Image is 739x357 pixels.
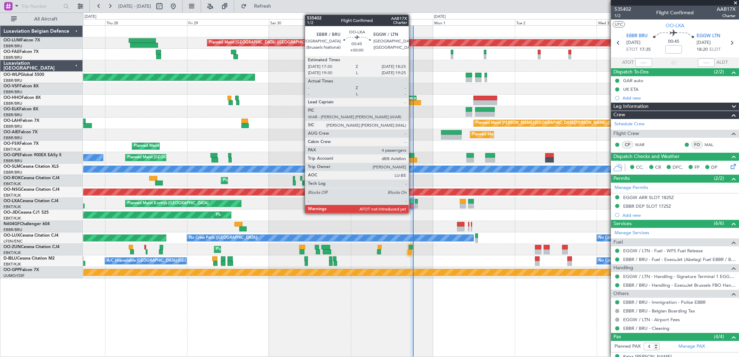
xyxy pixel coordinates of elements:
a: OO-LAHFalcon 7X [3,119,39,123]
div: EBBR DEP SLOT 1725Z [623,203,671,209]
a: Manage Services [614,230,649,237]
div: Mon 1 [433,19,515,25]
span: ELDT [709,46,721,53]
a: OO-WLPGlobal 5500 [3,73,44,77]
div: No Crew Paris ([GEOGRAPHIC_DATA]) [189,233,258,243]
div: CP [622,141,633,149]
span: (2/2) [714,68,724,76]
span: 535402 [614,6,631,13]
label: Planned PAX [614,343,641,350]
span: OO-HHO [3,96,22,100]
span: Flight Crew [613,130,639,138]
a: OO-FSXFalcon 7X [3,142,39,146]
span: OO-LAH [3,119,20,123]
span: Pax [613,333,621,341]
a: OO-VSFFalcon 8X [3,84,39,88]
a: EBKT/KJK [3,216,21,221]
span: ATOT [622,59,634,66]
a: EBKT/KJK [3,204,21,209]
span: OO-FAE [3,50,19,54]
div: - [405,101,421,105]
a: EBBR / BRU - Immigration - Police EBBR [623,299,706,305]
a: LFSN/ENC [3,239,23,244]
div: [PERSON_NAME] [386,96,401,100]
a: EBBR / BRU - Fuel - ExecuJet (Abelag) Fuel EBBR / BRU [623,256,736,262]
span: OO-VSF [3,84,19,88]
div: Planned Maint [GEOGRAPHIC_DATA] ([GEOGRAPHIC_DATA] National) [209,38,335,48]
div: No Crew [GEOGRAPHIC_DATA] ([GEOGRAPHIC_DATA] National) [599,256,715,266]
span: OO-JID [3,211,18,215]
a: N604GFChallenger 604 [3,222,50,226]
a: EBBR / BRU - Belgian Boarding Tax [623,308,695,314]
span: Charter [717,13,736,19]
a: EBKT/KJK [3,193,21,198]
span: Leg Information [613,103,649,111]
button: UTC [613,21,625,27]
div: Add new [622,95,736,101]
a: EBBR/BRU [3,170,22,175]
div: EGGW ARR SLOT 1825Z [623,195,674,200]
div: A/C Unavailable [GEOGRAPHIC_DATA]-[GEOGRAPHIC_DATA] [107,256,218,266]
span: (4/4) [714,333,724,340]
span: Dispatch To-Dos [613,68,649,76]
input: --:-- [635,58,652,67]
a: Manage Permits [614,184,648,191]
span: OO-NSG [3,188,21,192]
a: EBBR/BRU [3,55,22,60]
div: Planned Maint Kortrijk-[GEOGRAPHIC_DATA] [216,244,297,255]
div: 11:20 Z [390,101,405,105]
span: Fuel [613,238,623,246]
span: [DATE] [697,39,711,46]
div: Planned Maint Kortrijk-[GEOGRAPHIC_DATA] [134,141,215,151]
a: OO-LXACessna Citation CJ4 [3,199,58,203]
div: GAR auto [623,78,643,84]
span: OO-LXA [3,199,20,203]
a: OO-JIDCessna CJ1 525 [3,211,49,215]
span: Permits [613,175,630,183]
span: OO-LXA [666,22,684,29]
span: ALDT [716,59,728,66]
a: EBBR/BRU [3,78,22,83]
a: D-IBLUCessna Citation M2 [3,256,55,261]
div: KTEB [401,96,416,100]
a: EGGW / LTN - Fuel - WFS Fuel Release [623,248,703,254]
a: EBBR/BRU [3,89,22,95]
span: Crew [613,111,625,119]
span: 1/2 [614,13,631,19]
span: 17:35 [639,46,651,53]
span: OO-ZUN [3,245,21,249]
div: Planned Maint [GEOGRAPHIC_DATA] ([GEOGRAPHIC_DATA] National) [127,152,253,163]
div: Tue 2 [515,19,597,25]
div: Planned Maint Kortrijk-[GEOGRAPHIC_DATA] [216,210,297,220]
a: EBBR/BRU [3,112,22,118]
span: Services [613,220,631,228]
div: UK ETA [623,86,638,92]
span: OO-ELK [3,107,19,111]
span: 00:45 [668,38,679,45]
span: OO-GPP [3,268,20,272]
div: Planned Maint Kortrijk-[GEOGRAPHIC_DATA] [223,175,304,186]
a: OO-FAEFalcon 7X [3,50,39,54]
div: Sat 30 [269,19,351,25]
span: OO-GPE [3,153,20,157]
span: Others [613,290,629,298]
span: OO-LUM [3,38,21,42]
div: Thu 28 [105,19,187,25]
a: Schedule Crew [614,121,645,128]
span: ETOT [626,46,638,53]
span: OO-SLM [3,165,20,169]
a: OO-GPPFalcon 7X [3,268,39,272]
span: Handling [613,264,633,272]
a: Manage PAX [678,343,705,350]
a: UUMO/OSF [3,273,24,278]
a: EBKT/KJK [3,181,21,187]
span: OO-WLP [3,73,21,77]
span: CR [655,164,661,171]
a: OO-LUMFalcon 7X [3,38,40,42]
div: Planned Maint Kortrijk-[GEOGRAPHIC_DATA] [127,198,208,209]
a: EBBR/BRU [3,227,22,232]
div: Add new [622,212,736,218]
a: OO-ROKCessna Citation CJ4 [3,176,59,180]
a: OO-LUXCessna Citation CJ4 [3,233,58,238]
span: AAB17X [717,6,736,13]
